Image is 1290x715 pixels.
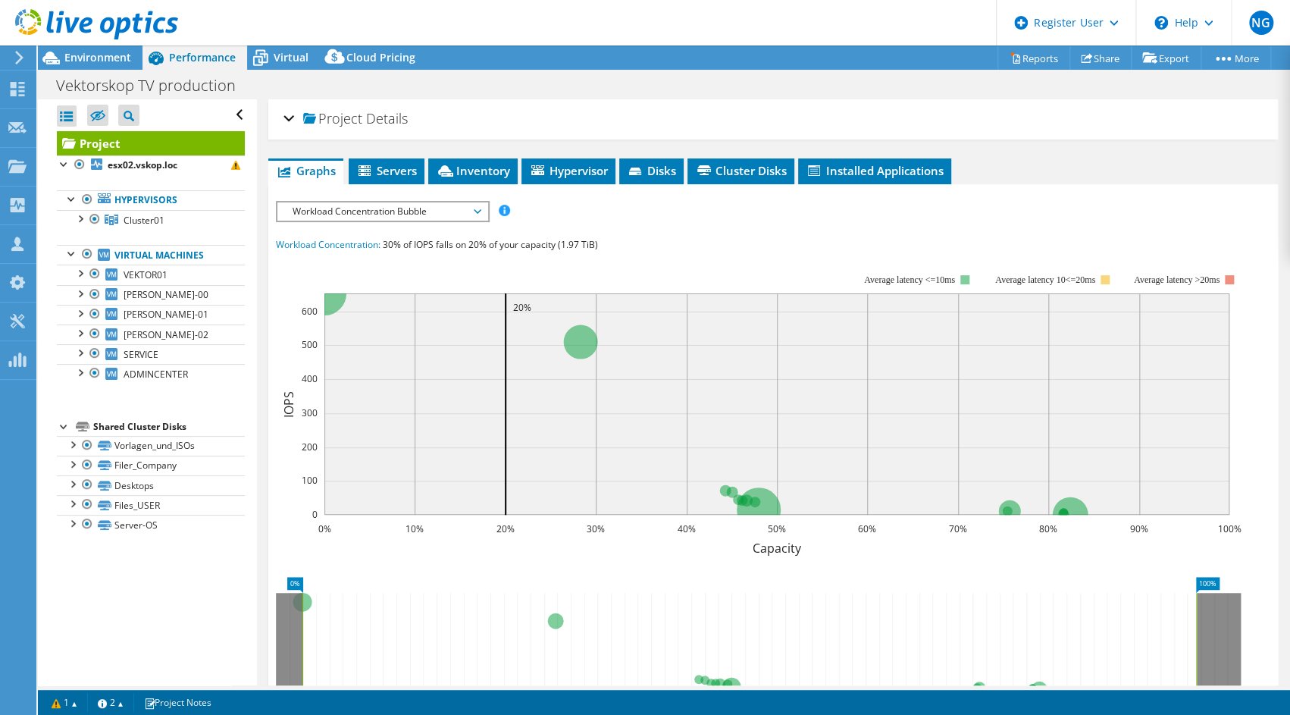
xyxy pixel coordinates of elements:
[274,50,308,64] span: Virtual
[57,344,245,364] a: SERVICE
[695,163,787,178] span: Cluster Disks
[1249,11,1273,35] span: NG
[280,390,297,417] text: IOPS
[57,190,245,210] a: Hypervisors
[57,155,245,175] a: esx02.vskop.loc
[1039,522,1057,535] text: 80%
[995,274,1095,285] tspan: Average latency 10<=20ms
[949,522,967,535] text: 70%
[124,288,208,301] span: [PERSON_NAME]-00
[57,515,245,535] a: Server-OS
[57,436,245,456] a: Vorlagen_und_ISOs
[57,285,245,305] a: [PERSON_NAME]-00
[587,522,605,535] text: 30%
[124,368,188,381] span: ADMINCENTER
[312,508,318,521] text: 0
[302,474,318,487] text: 100
[302,305,318,318] text: 600
[496,522,515,535] text: 20%
[383,238,598,251] span: 30% of IOPS falls on 20% of your capacity (1.97 TiB)
[108,158,177,171] b: esx02.vskop.loc
[276,238,380,251] span: Workload Concentration:
[806,163,944,178] span: Installed Applications
[302,406,318,419] text: 300
[93,418,245,436] div: Shared Cluster Disks
[276,163,336,178] span: Graphs
[1130,522,1148,535] text: 90%
[57,475,245,495] a: Desktops
[1201,46,1271,70] a: More
[49,77,259,94] h1: Vektorskop TV production
[57,364,245,384] a: ADMINCENTER
[124,348,158,361] span: SERVICE
[57,325,245,344] a: [PERSON_NAME]-02
[678,522,696,535] text: 40%
[997,46,1070,70] a: Reports
[124,308,208,321] span: [PERSON_NAME]-01
[513,301,531,314] text: 20%
[57,305,245,325] a: [PERSON_NAME]-01
[57,210,245,230] a: Cluster01
[169,50,236,64] span: Performance
[133,693,222,712] a: Project Notes
[87,693,134,712] a: 2
[346,50,415,64] span: Cloud Pricing
[1131,46,1201,70] a: Export
[627,163,676,178] span: Disks
[1069,46,1132,70] a: Share
[436,163,510,178] span: Inventory
[858,522,876,535] text: 60%
[529,163,608,178] span: Hypervisor
[356,163,417,178] span: Servers
[1218,522,1241,535] text: 100%
[1134,274,1220,285] text: Average latency >20ms
[57,495,245,515] a: Files_USER
[64,50,131,64] span: Environment
[124,268,168,281] span: VEKTOR01
[302,441,318,453] text: 200
[366,109,408,127] span: Details
[753,540,802,557] text: Capacity
[57,456,245,475] a: Filer_Company
[57,245,245,265] a: Virtual Machines
[864,274,955,285] tspan: Average latency <=10ms
[768,522,786,535] text: 50%
[124,328,208,341] span: [PERSON_NAME]-02
[1154,16,1168,30] svg: \n
[302,338,318,351] text: 500
[302,372,318,385] text: 400
[57,265,245,284] a: VEKTOR01
[124,214,164,227] span: Cluster01
[405,522,424,535] text: 10%
[318,522,331,535] text: 0%
[57,131,245,155] a: Project
[303,111,362,127] span: Project
[285,202,480,221] span: Workload Concentration Bubble
[41,693,88,712] a: 1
